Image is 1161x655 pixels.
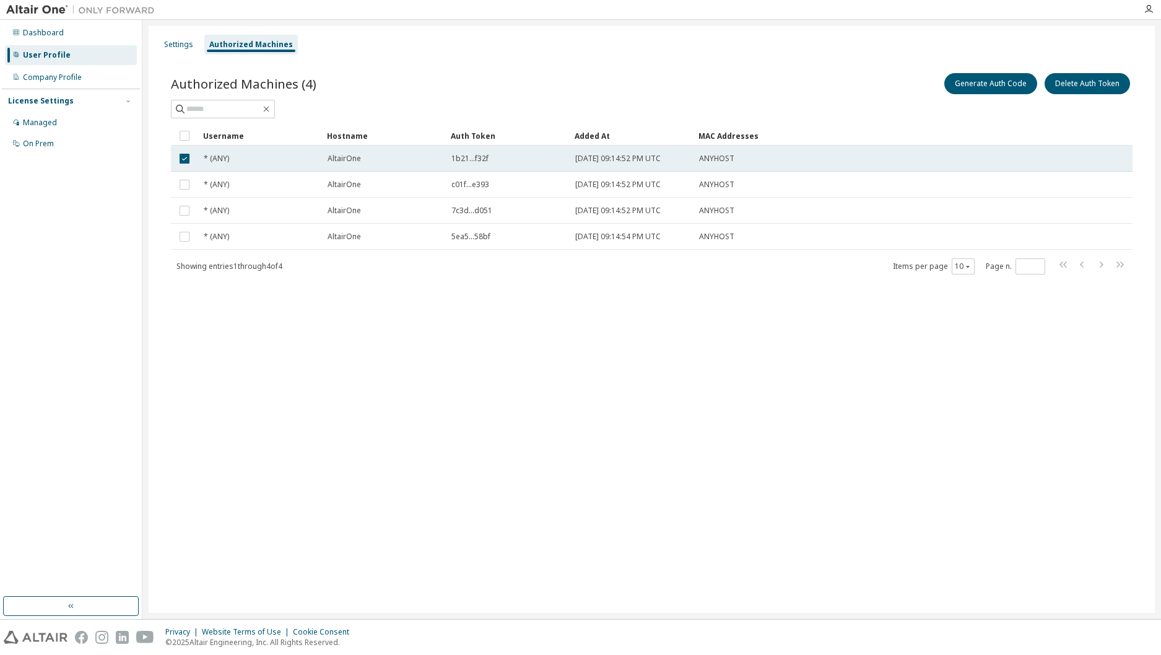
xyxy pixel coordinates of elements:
button: Delete Auth Token [1045,73,1130,94]
div: Authorized Machines [209,40,293,50]
span: 5ea5...58bf [451,232,490,242]
span: AltairOne [328,206,361,216]
span: * (ANY) [204,232,229,242]
span: [DATE] 09:14:52 PM UTC [575,180,661,190]
div: Hostname [327,126,441,146]
div: Website Terms of Use [202,627,293,637]
div: Dashboard [23,28,64,38]
img: youtube.svg [136,631,154,644]
button: 10 [955,262,972,271]
div: Managed [23,118,57,128]
div: Added At [575,126,689,146]
span: Items per page [893,258,975,275]
img: altair_logo.svg [4,631,67,644]
div: Cookie Consent [293,627,357,637]
div: User Profile [23,50,71,60]
span: ANYHOST [699,206,734,216]
span: * (ANY) [204,154,229,164]
span: * (ANY) [204,206,229,216]
span: * (ANY) [204,180,229,190]
div: On Prem [23,139,54,149]
span: Page n. [986,258,1045,275]
span: AltairOne [328,154,361,164]
span: c01f...e393 [451,180,489,190]
div: Privacy [165,627,202,637]
span: [DATE] 09:14:52 PM UTC [575,154,661,164]
img: facebook.svg [75,631,88,644]
span: 1b21...f32f [451,154,489,164]
div: MAC Addresses [698,126,1002,146]
div: Username [203,126,317,146]
span: ANYHOST [699,154,734,164]
span: [DATE] 09:14:54 PM UTC [575,232,661,242]
span: AltairOne [328,180,361,190]
span: ANYHOST [699,180,734,190]
div: Company Profile [23,73,82,82]
span: 7c3d...d051 [451,206,492,216]
img: instagram.svg [95,631,108,644]
div: License Settings [8,96,74,106]
img: Altair One [6,4,161,16]
span: Authorized Machines (4) [171,75,316,92]
span: Showing entries 1 through 4 of 4 [176,261,282,271]
span: ANYHOST [699,232,734,242]
p: © 2025 Altair Engineering, Inc. All Rights Reserved. [165,637,357,648]
div: Settings [164,40,193,50]
button: Generate Auth Code [944,73,1037,94]
div: Auth Token [451,126,565,146]
span: [DATE] 09:14:52 PM UTC [575,206,661,216]
img: linkedin.svg [116,631,129,644]
span: AltairOne [328,232,361,242]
